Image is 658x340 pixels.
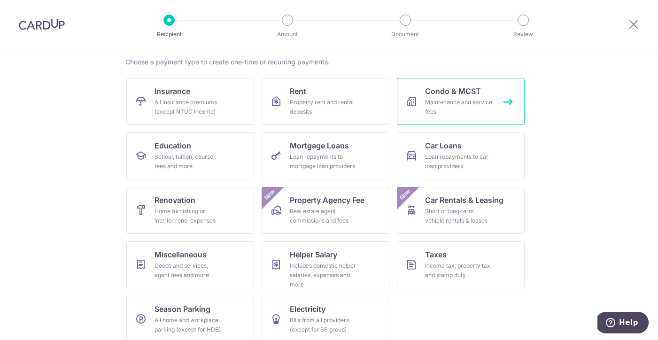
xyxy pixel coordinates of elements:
div: Bills from all providers (except for SP group) [290,316,357,334]
span: Insurance [155,85,190,97]
span: Car Loans [425,140,462,151]
span: Electricity [290,303,325,315]
p: Review [488,30,558,39]
span: Helper Salary [290,249,337,260]
a: RenovationHome furnishing or interior reno-expenses [126,187,254,234]
span: Taxes [425,249,447,260]
span: Mortgage Loans [290,140,349,151]
div: Loan repayments to car loan providers [425,152,493,171]
a: Property Agency FeeReal estate agent commissions and feesNew [262,187,389,234]
a: Condo & MCSTMaintenance and service fees [397,78,525,125]
div: Property rent and rental deposits [290,98,357,116]
div: Includes domestic helper salaries, expenses and more [290,261,357,289]
span: Season Parking [155,303,210,315]
span: New [262,187,277,202]
span: Condo & MCST [425,85,481,97]
a: EducationSchool, tuition, course fees and more [126,132,254,179]
span: Education [155,140,191,151]
span: Miscellaneous [155,249,207,260]
span: New [397,187,412,202]
div: Short or long‑term vehicle rentals & leases [425,207,493,225]
a: Helper SalaryIncludes domestic helper salaries, expenses and more [262,241,389,288]
a: RentProperty rent and rental deposits [262,78,389,125]
div: Home furnishing or interior reno-expenses [155,207,222,225]
img: CardUp [19,19,65,30]
div: Goods and services, agent fees and more [155,261,222,280]
span: Help [22,7,41,15]
div: Real estate agent commissions and fees [290,207,357,225]
div: All insurance premiums (except NTUC Income) [155,98,222,116]
span: Property Agency Fee [290,194,364,206]
span: Rent [290,85,306,97]
div: School, tuition, course fees and more [155,152,222,171]
div: Choose a payment type to create one-time or recurring payments. [125,57,533,67]
p: Recipient [134,30,204,39]
iframe: Opens a widget where you can find more information [597,312,649,335]
div: Maintenance and service fees [425,98,493,116]
a: TaxesIncome tax, property tax and stamp duty [397,241,525,288]
div: Loan repayments to mortgage loan providers [290,152,357,171]
div: Income tax, property tax and stamp duty [425,261,493,280]
a: Car Rentals & LeasingShort or long‑term vehicle rentals & leasesNew [397,187,525,234]
span: Car Rentals & Leasing [425,194,503,206]
a: InsuranceAll insurance premiums (except NTUC Income) [126,78,254,125]
a: Mortgage LoansLoan repayments to mortgage loan providers [262,132,389,179]
p: Document [371,30,440,39]
a: Car LoansLoan repayments to car loan providers [397,132,525,179]
div: All home and workplace parking (except for HDB) [155,316,222,334]
a: MiscellaneousGoods and services, agent fees and more [126,241,254,288]
p: Amount [253,30,322,39]
span: Renovation [155,194,195,206]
